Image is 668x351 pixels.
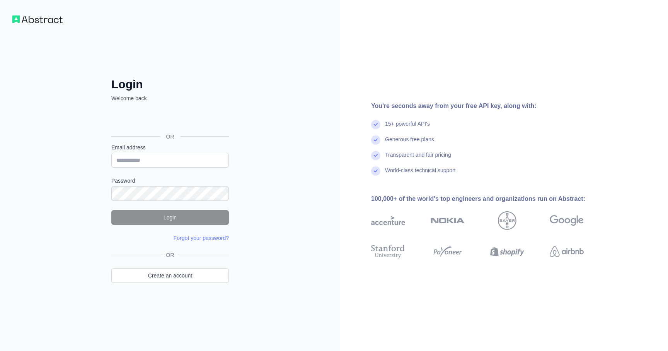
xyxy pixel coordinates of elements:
[490,243,524,260] img: shopify
[160,133,181,140] span: OR
[111,94,229,102] p: Welcome back
[371,211,405,230] img: accenture
[431,243,465,260] img: payoneer
[550,211,584,230] img: google
[385,135,434,151] div: Generous free plans
[371,194,608,204] div: 100,000+ of the world's top engineers and organizations run on Abstract:
[163,251,177,259] span: OR
[431,211,465,230] img: nokia
[371,120,380,129] img: check mark
[385,151,451,166] div: Transparent and fair pricing
[385,120,430,135] div: 15+ powerful API's
[111,144,229,151] label: Email address
[107,111,231,128] iframe: Sign in with Google Button
[111,210,229,225] button: Login
[385,166,456,182] div: World-class technical support
[371,243,405,260] img: stanford university
[111,268,229,283] a: Create an account
[498,211,516,230] img: bayer
[371,151,380,160] img: check mark
[550,243,584,260] img: airbnb
[111,77,229,91] h2: Login
[111,177,229,185] label: Password
[371,166,380,176] img: check mark
[371,101,608,111] div: You're seconds away from your free API key, along with:
[174,235,229,241] a: Forgot your password?
[12,15,63,23] img: Workflow
[371,135,380,145] img: check mark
